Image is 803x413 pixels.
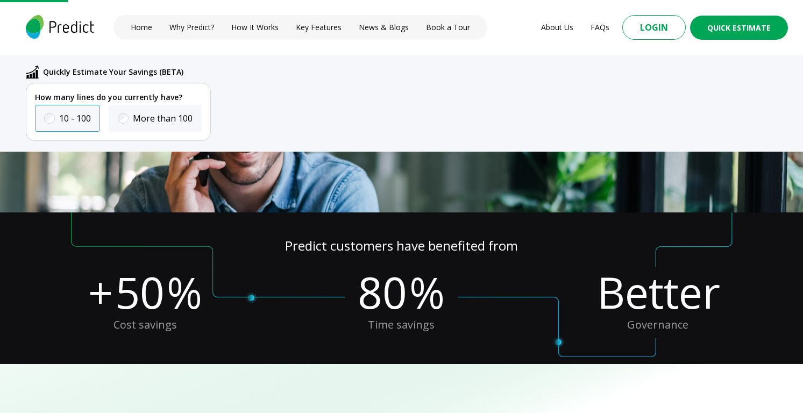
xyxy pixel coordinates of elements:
[26,66,39,79] img: abc
[358,267,407,317] p: 80
[627,317,688,338] p: Governance
[541,22,573,33] a: About Us
[17,238,786,267] p: Predict customers have benefited from
[595,267,720,317] div: Better
[43,66,183,78] p: Quickly Estimate Your Savings (BETA)
[59,112,91,125] label: 10 - 100
[133,112,193,125] label: More than 100
[345,267,458,317] div: %
[622,15,686,40] button: Login
[359,22,409,33] a: News & Blogs
[591,22,609,33] a: FAQs
[24,15,96,39] img: logo
[169,22,214,33] a: Why Predict?
[296,22,342,33] a: Key Features
[113,317,177,338] p: Cost savings
[690,16,788,40] button: Quick Estimate
[231,22,279,33] a: How It Works
[426,22,470,33] a: Book a Tour
[35,92,202,103] p: How many lines do you currently have?
[368,317,435,338] p: Time savings
[131,22,152,33] a: Home
[88,267,202,317] div: + %
[115,267,165,317] p: 50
